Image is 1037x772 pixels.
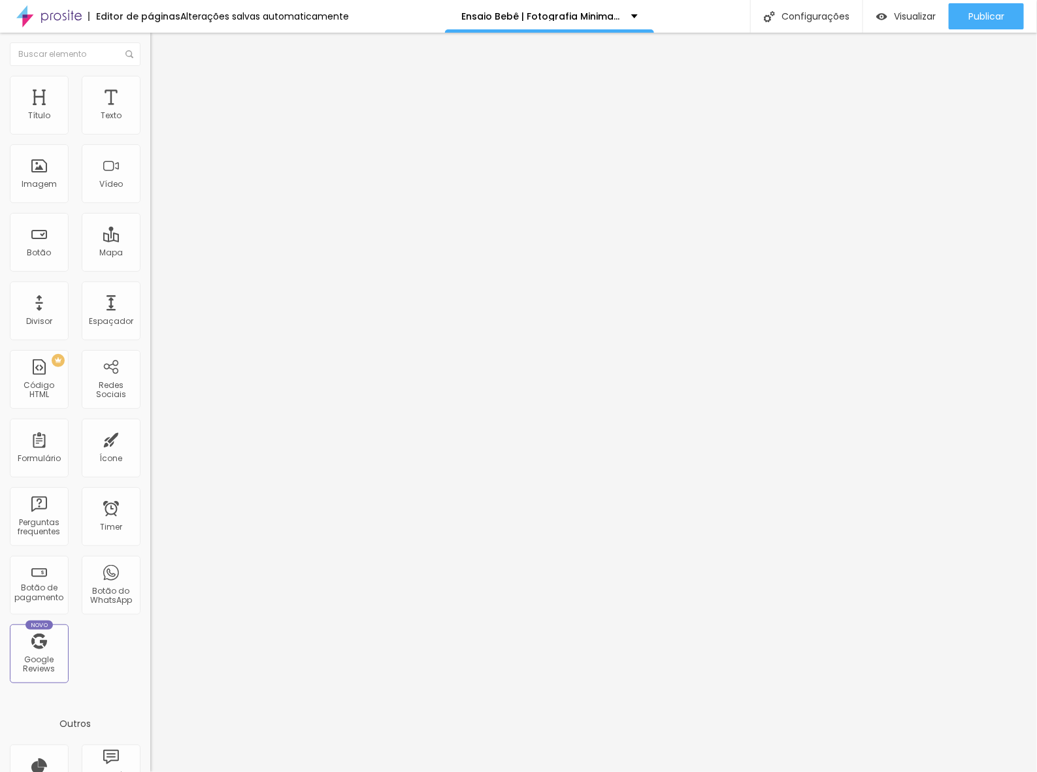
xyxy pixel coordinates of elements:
div: Google Reviews [13,655,65,674]
div: Botão [27,248,52,257]
div: Texto [101,111,122,120]
div: Editor de páginas [88,12,180,21]
img: Icone [125,50,133,58]
span: Publicar [968,11,1004,22]
div: Novo [25,620,54,630]
span: Visualizar [894,11,936,22]
div: Formulário [18,454,61,463]
div: Mapa [99,248,123,257]
div: Botão do WhatsApp [85,587,137,605]
p: Ensaio Bebê | Fotografia Minimalista e Afetiva [461,12,621,21]
div: Timer [100,523,122,532]
img: Icone [764,11,775,22]
div: Espaçador [89,317,133,326]
div: Imagem [22,180,57,189]
button: Publicar [949,3,1024,29]
iframe: Editor [150,33,1037,772]
div: Título [28,111,50,120]
input: Buscar elemento [10,42,140,66]
div: Alterações salvas automaticamente [180,12,349,21]
div: Vídeo [99,180,123,189]
div: Perguntas frequentes [13,518,65,537]
div: Redes Sociais [85,381,137,400]
button: Visualizar [863,3,949,29]
div: Código HTML [13,381,65,400]
img: view-1.svg [876,11,887,22]
div: Ícone [100,454,123,463]
div: Divisor [26,317,52,326]
div: Botão de pagamento [13,583,65,602]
